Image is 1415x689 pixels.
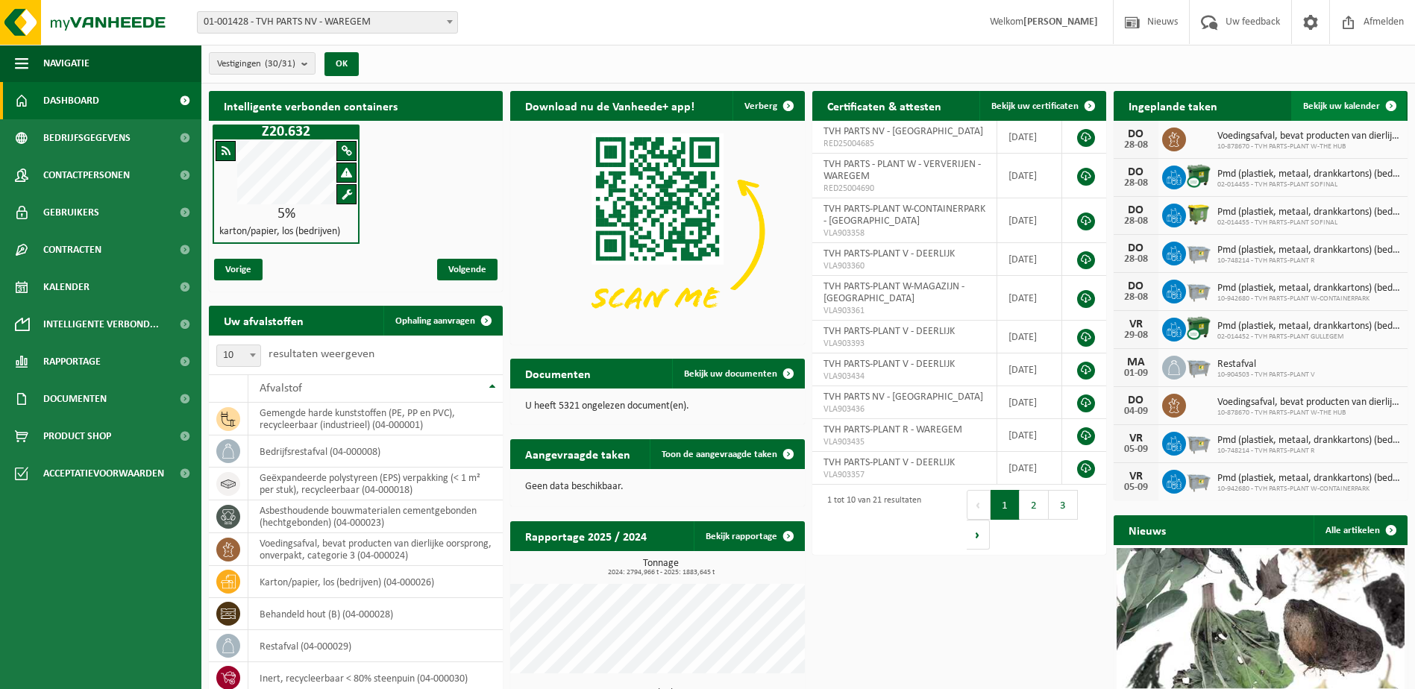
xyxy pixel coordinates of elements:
h4: karton/papier, los (bedrijven) [219,227,340,237]
div: VR [1121,432,1151,444]
span: Pmd (plastiek, metaal, drankkartons) (bedrijven) [1217,435,1400,447]
img: WB-2500-GAL-GY-01 [1186,468,1211,493]
span: VLA903358 [823,227,985,239]
button: 3 [1049,490,1078,520]
span: RED25004685 [823,138,985,150]
span: 01-001428 - TVH PARTS NV - WAREGEM [197,11,458,34]
span: Pmd (plastiek, metaal, drankkartons) (bedrijven) [1217,207,1400,218]
span: Bekijk uw kalender [1303,101,1380,111]
span: Afvalstof [260,383,302,394]
span: TVH PARTS-PLANT R - WAREGEM [823,424,962,435]
span: TVH PARTS - PLANT W - VERVERIJEN - WAREGEM [823,159,981,182]
span: Product Shop [43,418,111,455]
span: Pmd (plastiek, metaal, drankkartons) (bedrijven) [1217,321,1400,333]
td: geëxpandeerde polystyreen (EPS) verpakking (< 1 m² per stuk), recycleerbaar (04-000018) [248,468,503,500]
h2: Intelligente verbonden containers [209,91,503,120]
span: Dashboard [43,82,99,119]
span: TVH PARTS-PLANT V - DEERLIJK [823,326,955,337]
p: U heeft 5321 ongelezen document(en). [525,401,789,412]
span: Contactpersonen [43,157,130,194]
td: behandeld hout (B) (04-000028) [248,598,503,630]
span: Contracten [43,231,101,268]
div: DO [1121,204,1151,216]
button: 2 [1020,490,1049,520]
span: 02-014455 - TVH PARTS-PLANT SOFINAL [1217,180,1400,189]
span: Bekijk uw documenten [684,369,777,379]
td: bedrijfsrestafval (04-000008) [248,435,503,468]
span: VLA903436 [823,403,985,415]
span: 10-904503 - TVH PARTS-PLANT V [1217,371,1315,380]
td: [DATE] [997,353,1062,386]
strong: [PERSON_NAME] [1023,16,1098,28]
h2: Ingeplande taken [1114,91,1232,120]
td: restafval (04-000029) [248,630,503,662]
a: Bekijk rapportage [694,521,803,551]
span: Bedrijfsgegevens [43,119,131,157]
span: VLA903393 [823,338,985,350]
a: Bekijk uw kalender [1291,91,1406,121]
div: DO [1121,280,1151,292]
div: 28-08 [1121,292,1151,303]
div: VR [1121,318,1151,330]
span: 10-748214 - TVH PARTS-PLANT R [1217,447,1400,456]
span: 2024: 2794,966 t - 2025: 1883,645 t [518,569,804,576]
span: 01-001428 - TVH PARTS NV - WAREGEM [198,12,457,33]
span: 10-878670 - TVH PARTS-PLANT W-THE HUB [1217,409,1400,418]
td: [DATE] [997,321,1062,353]
span: Verberg [744,101,777,111]
p: Geen data beschikbaar. [525,482,789,492]
h3: Tonnage [518,559,804,576]
span: Toon de aangevraagde taken [662,450,777,459]
count: (30/31) [265,59,295,69]
a: Bekijk uw documenten [672,359,803,388]
span: TVH PARTS-PLANT V - DEERLIJK [823,457,955,468]
td: [DATE] [997,121,1062,154]
h2: Nieuws [1114,515,1181,544]
div: 29-08 [1121,330,1151,341]
button: Verberg [732,91,803,121]
span: 10-942680 - TVH PARTS-PLANT W-CONTAINERPARK [1217,295,1400,303]
h2: Documenten [510,359,606,388]
td: [DATE] [997,452,1062,485]
span: TVH PARTS-PLANT V - DEERLIJK [823,248,955,259]
div: 01-09 [1121,368,1151,379]
img: Download de VHEPlus App [510,121,804,342]
a: Bekijk uw certificaten [979,91,1105,121]
label: resultaten weergeven [269,348,374,360]
td: voedingsafval, bevat producten van dierlijke oorsprong, onverpakt, categorie 3 (04-000024) [248,533,503,566]
img: WB-2500-GAL-GY-01 [1186,353,1211,379]
div: 5% [214,207,358,221]
span: Ophaling aanvragen [395,316,475,326]
div: 04-09 [1121,406,1151,417]
div: VR [1121,471,1151,482]
span: Gebruikers [43,194,99,231]
span: Bekijk uw certificaten [991,101,1079,111]
div: DO [1121,166,1151,178]
span: Vestigingen [217,53,295,75]
div: 28-08 [1121,216,1151,227]
span: TVH PARTS-PLANT W-CONTAINERPARK - [GEOGRAPHIC_DATA] [823,204,985,227]
span: Documenten [43,380,107,418]
a: Toon de aangevraagde taken [650,439,803,469]
span: TVH PARTS-PLANT V - DEERLIJK [823,359,955,370]
span: Rapportage [43,343,101,380]
div: DO [1121,242,1151,254]
div: 28-08 [1121,254,1151,265]
h2: Aangevraagde taken [510,439,645,468]
h2: Uw afvalstoffen [209,306,319,335]
span: TVH PARTS NV - [GEOGRAPHIC_DATA] [823,391,983,403]
td: [DATE] [997,243,1062,276]
button: OK [324,52,359,76]
span: 02-014452 - TVH PARTS-PLANT GULLEGEM [1217,333,1400,342]
button: Next [967,520,990,550]
span: 10 [217,345,260,366]
img: WB-2500-GAL-GY-01 [1186,239,1211,265]
span: TVH PARTS NV - [GEOGRAPHIC_DATA] [823,126,983,137]
div: DO [1121,128,1151,140]
img: WB-2500-GAL-GY-01 [1186,430,1211,455]
td: asbesthoudende bouwmaterialen cementgebonden (hechtgebonden) (04-000023) [248,500,503,533]
div: 28-08 [1121,140,1151,151]
span: Pmd (plastiek, metaal, drankkartons) (bedrijven) [1217,169,1400,180]
span: 10-878670 - TVH PARTS-PLANT W-THE HUB [1217,142,1400,151]
span: RED25004690 [823,183,985,195]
